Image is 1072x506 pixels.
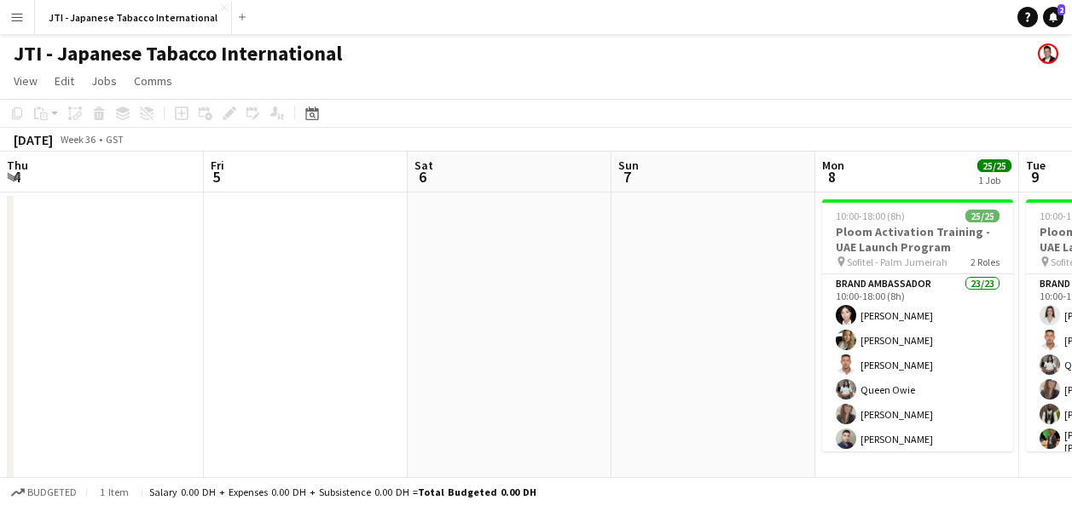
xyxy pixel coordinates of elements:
span: 25/25 [977,159,1011,172]
span: Fri [211,158,224,173]
div: GST [106,133,124,146]
span: View [14,73,38,89]
span: Total Budgeted 0.00 DH [418,486,536,498]
h1: JTI - Japanese Tabacco International [14,41,342,66]
span: Sat [414,158,433,173]
span: Mon [822,158,844,173]
span: 2 Roles [971,256,1000,268]
span: Tue [1026,158,1046,173]
span: Budgeted [27,486,77,498]
a: View [7,70,44,92]
h3: Ploom Activation Training - UAE Launch Program [822,224,1013,255]
button: JTI - Japanese Tabacco International [35,1,232,34]
div: Salary 0.00 DH + Expenses 0.00 DH + Subsistence 0.00 DH = [149,486,536,498]
span: 5 [208,167,224,187]
span: 6 [412,167,433,187]
span: Edit [55,73,74,89]
span: 2 [1058,4,1065,15]
span: Comms [134,73,172,89]
span: 1 item [94,486,135,498]
span: 8 [820,167,844,187]
div: 1 Job [978,174,1011,187]
a: 2 [1043,7,1063,27]
app-job-card: 10:00-18:00 (8h)25/25Ploom Activation Training - UAE Launch Program Sofitel - Palm Jumeirah2 Role... [822,199,1013,451]
span: 10:00-18:00 (8h) [836,210,905,222]
span: 25/25 [965,210,1000,222]
span: 9 [1023,167,1046,187]
a: Jobs [84,70,124,92]
a: Edit [48,70,81,92]
a: Comms [127,70,179,92]
span: Week 36 [56,133,99,146]
span: Sun [618,158,639,173]
button: Budgeted [9,483,79,502]
span: Jobs [91,73,117,89]
span: 7 [616,167,639,187]
span: 4 [4,167,28,187]
div: [DATE] [14,131,53,148]
app-user-avatar: munjaal choksi [1038,43,1058,64]
span: Thu [7,158,28,173]
span: Sofitel - Palm Jumeirah [847,256,947,268]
